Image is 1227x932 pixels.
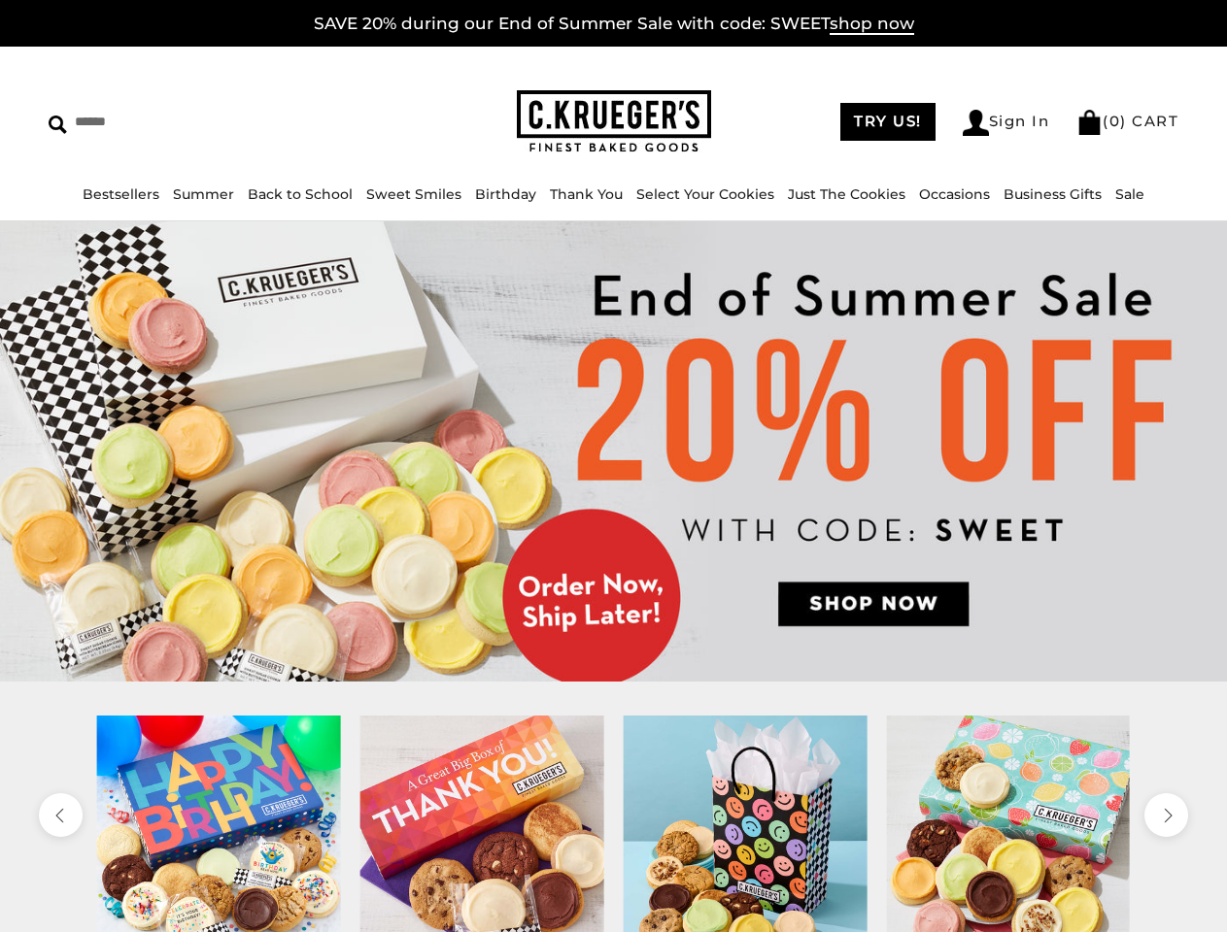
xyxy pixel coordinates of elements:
a: Just The Cookies [788,185,905,203]
button: next [1144,793,1188,837]
a: Sale [1115,185,1144,203]
img: Bag [1076,110,1103,135]
a: Thank You [550,185,623,203]
a: (0) CART [1076,112,1178,130]
a: Business Gifts [1004,185,1102,203]
a: SAVE 20% during our End of Summer Sale with code: SWEETshop now [314,14,914,35]
a: Select Your Cookies [636,185,774,203]
img: C.KRUEGER'S [517,90,711,153]
input: Search [49,107,307,137]
a: Back to School [248,185,353,203]
a: Sign In [963,110,1050,136]
button: previous [39,793,83,837]
a: Summer [173,185,234,203]
img: Search [49,116,67,134]
a: Birthday [475,185,536,203]
a: Bestsellers [83,185,159,203]
a: Sweet Smiles [366,185,461,203]
a: Occasions [919,185,990,203]
img: Account [963,110,989,136]
a: TRY US! [840,103,936,141]
span: 0 [1109,112,1121,130]
span: shop now [830,14,914,35]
